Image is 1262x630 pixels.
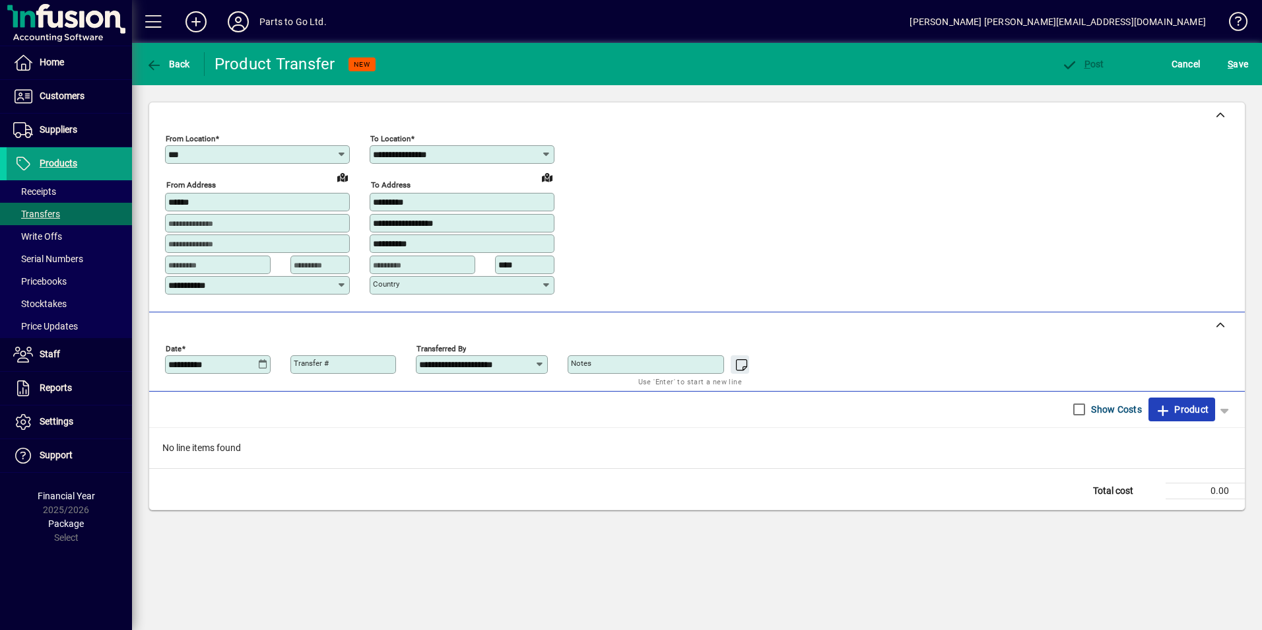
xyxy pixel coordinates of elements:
[1166,483,1245,499] td: 0.00
[1088,403,1142,416] label: Show Costs
[40,57,64,67] span: Home
[638,374,742,389] mat-hint: Use 'Enter' to start a new line
[1058,52,1108,76] button: Post
[7,114,132,147] a: Suppliers
[48,518,84,529] span: Package
[40,416,73,427] span: Settings
[143,52,193,76] button: Back
[332,166,353,188] a: View on map
[13,276,67,287] span: Pricebooks
[13,231,62,242] span: Write Offs
[7,203,132,225] a: Transfers
[354,60,370,69] span: NEW
[13,298,67,309] span: Stocktakes
[259,11,327,32] div: Parts to Go Ltd.
[7,80,132,113] a: Customers
[537,166,558,188] a: View on map
[40,382,72,393] span: Reports
[40,90,84,101] span: Customers
[1219,3,1245,46] a: Knowledge Base
[166,343,182,353] mat-label: Date
[1172,53,1201,75] span: Cancel
[40,158,77,168] span: Products
[7,293,132,315] a: Stocktakes
[149,428,1245,468] div: No line items found
[373,279,399,289] mat-label: Country
[7,270,132,293] a: Pricebooks
[7,405,132,438] a: Settings
[910,11,1206,32] div: [PERSON_NAME] [PERSON_NAME][EMAIL_ADDRESS][DOMAIN_NAME]
[7,372,132,405] a: Reports
[294,359,329,368] mat-label: Transfer #
[7,338,132,371] a: Staff
[13,321,78,332] span: Price Updates
[132,52,205,76] app-page-header-button: Back
[217,10,259,34] button: Profile
[215,53,335,75] div: Product Transfer
[7,315,132,337] a: Price Updates
[1086,483,1166,499] td: Total cost
[166,134,215,143] mat-label: From location
[40,450,73,460] span: Support
[1148,398,1215,421] button: Product
[1228,53,1248,75] span: ave
[370,134,411,143] mat-label: To location
[175,10,217,34] button: Add
[1168,52,1204,76] button: Cancel
[40,124,77,135] span: Suppliers
[1228,59,1233,69] span: S
[13,254,83,264] span: Serial Numbers
[13,209,60,219] span: Transfers
[38,491,95,501] span: Financial Year
[1084,59,1090,69] span: P
[146,59,190,69] span: Back
[13,186,56,197] span: Receipts
[7,46,132,79] a: Home
[1224,52,1251,76] button: Save
[7,248,132,270] a: Serial Numbers
[1061,59,1104,69] span: ost
[7,225,132,248] a: Write Offs
[7,439,132,472] a: Support
[7,180,132,203] a: Receipts
[416,343,466,353] mat-label: Transferred by
[1155,399,1209,420] span: Product
[40,349,60,359] span: Staff
[571,359,591,368] mat-label: Notes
